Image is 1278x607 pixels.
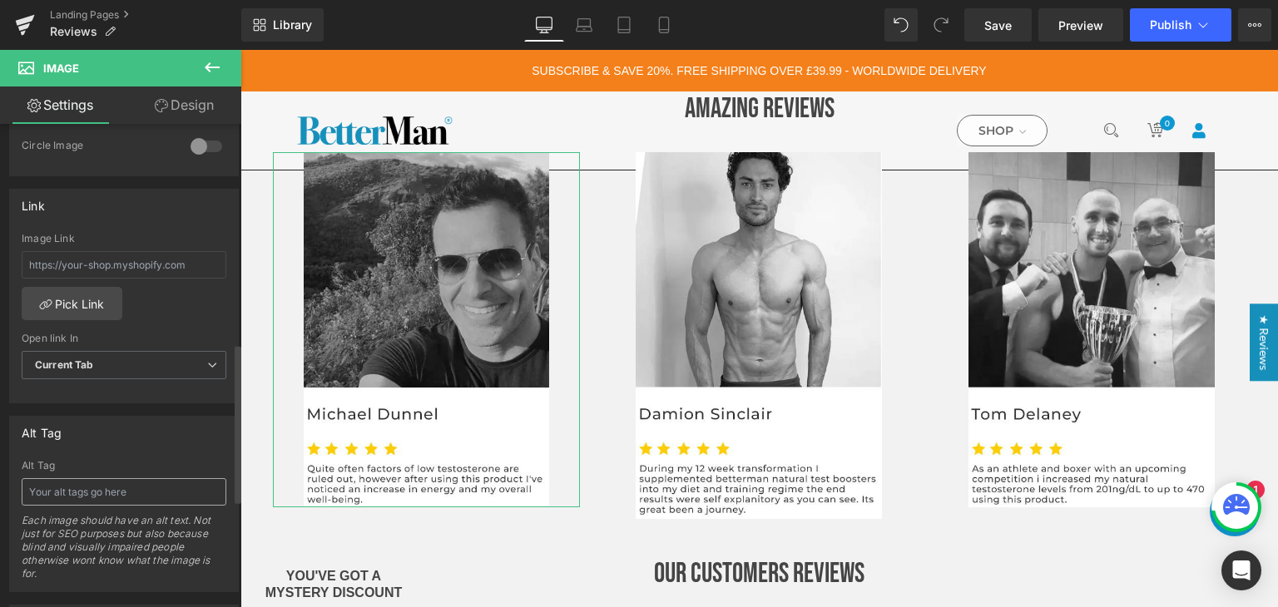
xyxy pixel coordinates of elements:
[924,8,958,42] button: Redo
[22,139,174,156] div: Circle Image
[22,251,226,279] input: https://your-shop.myshopify.com
[22,287,122,320] a: Pick Link
[964,437,1024,491] inbox-online-store-chat: Shopify online store chat
[22,417,62,440] div: Alt Tag
[22,233,226,244] div: Image Link
[22,460,226,471] div: Alt Tag
[43,62,79,75] span: Image
[50,8,241,22] a: Landing Pages
[1238,8,1271,42] button: More
[124,86,245,124] a: Design
[524,8,564,42] a: Desktop
[32,506,1006,542] h2: Our Customers Reviews
[241,8,324,42] a: New Library
[1221,550,1261,590] div: Open Intercom Messenger
[22,478,226,506] input: Your alt tags go here
[35,358,94,371] b: Current Tab
[644,8,684,42] a: Mobile
[1058,17,1103,34] span: Preview
[1150,18,1191,32] span: Publish
[984,17,1012,34] span: Save
[884,8,918,42] button: Undo
[22,190,45,213] div: Link
[22,514,226,591] div: Each image should have an alt text. Not just for SEO purposes but also because blind and visually...
[564,8,604,42] a: Laptop
[50,25,97,38] span: Reviews
[1130,8,1231,42] button: Publish
[1038,8,1123,42] a: Preview
[273,17,312,32] span: Library
[604,8,644,42] a: Tablet
[22,333,226,344] div: Open link In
